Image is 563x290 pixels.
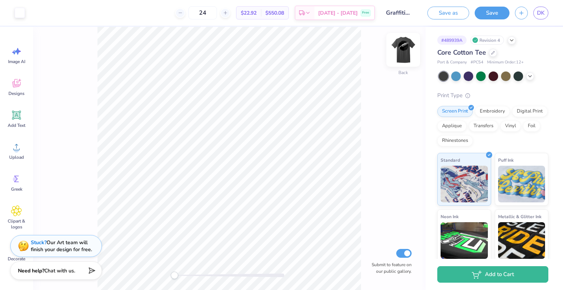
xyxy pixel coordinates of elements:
[441,213,459,220] span: Neon Ink
[8,91,25,96] span: Designs
[8,122,25,128] span: Add Text
[437,36,467,45] div: # 489939A
[380,5,416,20] input: Untitled Design
[441,166,488,202] img: Standard
[512,106,548,117] div: Digital Print
[389,35,418,65] img: Back
[533,7,548,19] a: DK
[31,239,92,253] div: Our Art team will finish your design for free.
[498,166,545,202] img: Puff Ink
[500,121,521,132] div: Vinyl
[441,156,460,164] span: Standard
[368,261,412,275] label: Submit to feature on our public gallery.
[427,7,469,19] button: Save as
[487,59,524,66] span: Minimum Order: 12 +
[441,222,488,259] img: Neon Ink
[523,121,540,132] div: Foil
[469,121,498,132] div: Transfers
[437,91,548,100] div: Print Type
[437,135,473,146] div: Rhinestones
[498,156,514,164] span: Puff Ink
[44,267,75,274] span: Chat with us.
[498,213,541,220] span: Metallic & Glitter Ink
[398,69,408,76] div: Back
[9,154,24,160] span: Upload
[437,59,467,66] span: Port & Company
[31,239,47,246] strong: Stuck?
[188,6,217,19] input: – –
[11,186,22,192] span: Greek
[18,267,44,274] strong: Need help?
[171,272,178,279] div: Accessibility label
[537,9,545,17] span: DK
[437,106,473,117] div: Screen Print
[8,256,25,262] span: Decorate
[498,222,545,259] img: Metallic & Glitter Ink
[241,9,257,17] span: $22.92
[437,48,486,57] span: Core Cotton Tee
[362,10,369,15] span: Free
[318,9,358,17] span: [DATE] - [DATE]
[4,218,29,230] span: Clipart & logos
[475,7,509,19] button: Save
[471,59,483,66] span: # PC54
[437,121,467,132] div: Applique
[8,59,25,65] span: Image AI
[475,106,510,117] div: Embroidery
[470,36,504,45] div: Revision 4
[265,9,284,17] span: $550.08
[437,266,548,283] button: Add to Cart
